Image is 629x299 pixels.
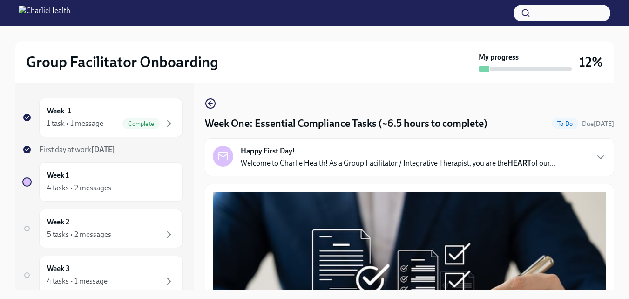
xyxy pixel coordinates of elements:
span: To Do [552,120,578,127]
h4: Week One: Essential Compliance Tasks (~6.5 hours to complete) [205,117,487,131]
div: 4 tasks • 2 messages [47,183,111,193]
a: Week 34 tasks • 1 message [22,256,183,295]
div: 4 tasks • 1 message [47,276,108,286]
div: 1 task • 1 message [47,118,103,129]
p: Welcome to Charlie Health! As a Group Facilitator / Integrative Therapist, you are the of our... [241,158,555,168]
a: Week 25 tasks • 2 messages [22,209,183,248]
a: Week 14 tasks • 2 messages [22,162,183,202]
span: Due [582,120,614,128]
h3: 12% [579,54,603,70]
h6: Week 1 [47,170,69,181]
strong: [DATE] [91,145,115,154]
h6: Week -1 [47,106,71,116]
span: Complete [122,120,160,127]
h2: Group Facilitator Onboarding [26,53,218,71]
strong: My progress [479,52,519,63]
h6: Week 3 [47,264,70,274]
div: 5 tasks • 2 messages [47,229,111,240]
span: First day at work [39,145,115,154]
strong: Happy First Day! [241,146,295,156]
a: Week -11 task • 1 messageComplete [22,98,183,137]
a: First day at work[DATE] [22,145,183,155]
strong: HEART [507,159,531,167]
strong: [DATE] [594,120,614,128]
h6: Week 2 [47,217,69,227]
img: CharlieHealth [19,6,70,21]
span: October 6th, 2025 09:00 [582,119,614,128]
